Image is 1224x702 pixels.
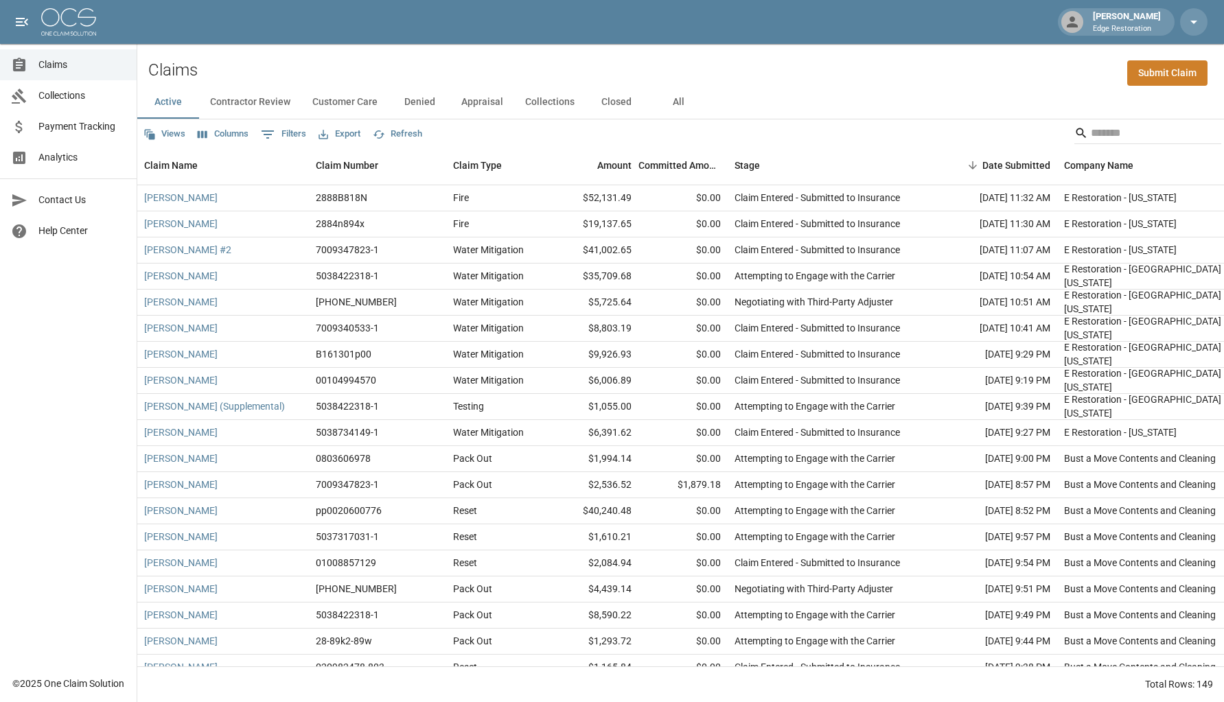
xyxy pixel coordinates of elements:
[934,394,1057,420] div: [DATE] 9:39 PM
[1064,217,1177,231] div: E Restoration - Nevada
[316,243,379,257] div: 7009347823-1
[735,217,900,231] div: Claim Entered - Submitted to Insurance
[144,399,285,413] a: [PERSON_NAME] (Supplemental)
[309,146,446,185] div: Claim Number
[549,602,638,629] div: $8,590.22
[549,394,638,420] div: $1,055.00
[137,86,199,119] button: Active
[549,576,638,602] div: $4,439.14
[549,264,638,290] div: $35,709.68
[1064,243,1177,257] div: E Restoration - Nevada
[38,89,126,103] span: Collections
[934,524,1057,550] div: [DATE] 9:57 PM
[934,629,1057,655] div: [DATE] 9:44 PM
[1064,582,1216,596] div: Bust a Move Contents and Cleaning
[144,243,231,257] a: [PERSON_NAME] #2
[735,452,895,465] div: Attempting to Engage with the Carrier
[1064,146,1133,185] div: Company Name
[735,556,900,570] div: Claim Entered - Submitted to Insurance
[453,347,524,361] div: Water Mitigation
[549,316,638,342] div: $8,803.19
[934,472,1057,498] div: [DATE] 8:57 PM
[316,556,376,570] div: 01008857129
[316,295,397,309] div: 300-054677-2025
[735,399,895,413] div: Attempting to Engage with the Carrier
[638,368,728,394] div: $0.00
[316,399,379,413] div: 5038422318-1
[982,146,1050,185] div: Date Submitted
[735,373,900,387] div: Claim Entered - Submitted to Insurance
[549,290,638,316] div: $5,725.64
[144,582,218,596] a: [PERSON_NAME]
[549,472,638,498] div: $2,536.52
[199,86,301,119] button: Contractor Review
[549,146,638,185] div: Amount
[316,504,382,517] div: pp0020600776
[144,295,218,309] a: [PERSON_NAME]
[38,150,126,165] span: Analytics
[638,446,728,472] div: $0.00
[453,556,477,570] div: Reset
[597,146,632,185] div: Amount
[934,316,1057,342] div: [DATE] 10:41 AM
[38,58,126,72] span: Claims
[934,498,1057,524] div: [DATE] 8:52 PM
[1064,191,1177,204] div: E Restoration - Nevada
[38,193,126,207] span: Contact Us
[369,124,426,145] button: Refresh
[301,86,389,119] button: Customer Care
[316,452,371,465] div: 0803606978
[144,146,198,185] div: Claim Name
[316,478,379,491] div: 7009347823-1
[137,146,309,185] div: Claim Name
[934,146,1057,185] div: Date Submitted
[316,269,379,283] div: 5038422318-1
[453,660,477,674] div: Reset
[316,347,371,361] div: B161301p00
[735,582,893,596] div: Negotiating with Third-Party Adjuster
[549,446,638,472] div: $1,994.14
[934,602,1057,629] div: [DATE] 9:49 PM
[316,634,372,648] div: 28-89k2-89w
[194,124,252,145] button: Select columns
[638,576,728,602] div: $0.00
[1064,530,1216,543] div: Bust a Move Contents and Cleaning
[1064,478,1216,491] div: Bust a Move Contents and Cleaning
[8,8,36,36] button: open drawer
[453,269,524,283] div: Water Mitigation
[38,119,126,134] span: Payment Tracking
[638,237,728,264] div: $0.00
[453,582,492,596] div: Pack Out
[735,269,895,283] div: Attempting to Engage with the Carrier
[389,86,450,119] button: Denied
[934,550,1057,576] div: [DATE] 9:54 PM
[450,86,514,119] button: Appraisal
[638,655,728,681] div: $0.00
[638,420,728,446] div: $0.00
[735,608,895,622] div: Attempting to Engage with the Carrier
[638,146,728,185] div: Committed Amount
[934,368,1057,394] div: [DATE] 9:19 PM
[453,191,469,204] div: Fire
[1127,60,1208,86] a: Submit Claim
[638,146,721,185] div: Committed Amount
[316,660,384,674] div: 020982478-803
[1093,23,1161,35] p: Edge Restoration
[638,394,728,420] div: $0.00
[728,146,934,185] div: Stage
[144,425,218,439] a: [PERSON_NAME]
[144,217,218,231] a: [PERSON_NAME]
[934,342,1057,368] div: [DATE] 9:29 PM
[144,634,218,648] a: [PERSON_NAME]
[1064,556,1216,570] div: Bust a Move Contents and Cleaning
[140,124,189,145] button: Views
[316,146,378,185] div: Claim Number
[647,86,709,119] button: All
[316,582,397,596] div: 300-0546577-2025
[735,425,900,439] div: Claim Entered - Submitted to Insurance
[549,524,638,550] div: $1,610.21
[638,211,728,237] div: $0.00
[316,191,367,204] div: 2888B818N
[638,185,728,211] div: $0.00
[638,472,728,498] div: $1,879.18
